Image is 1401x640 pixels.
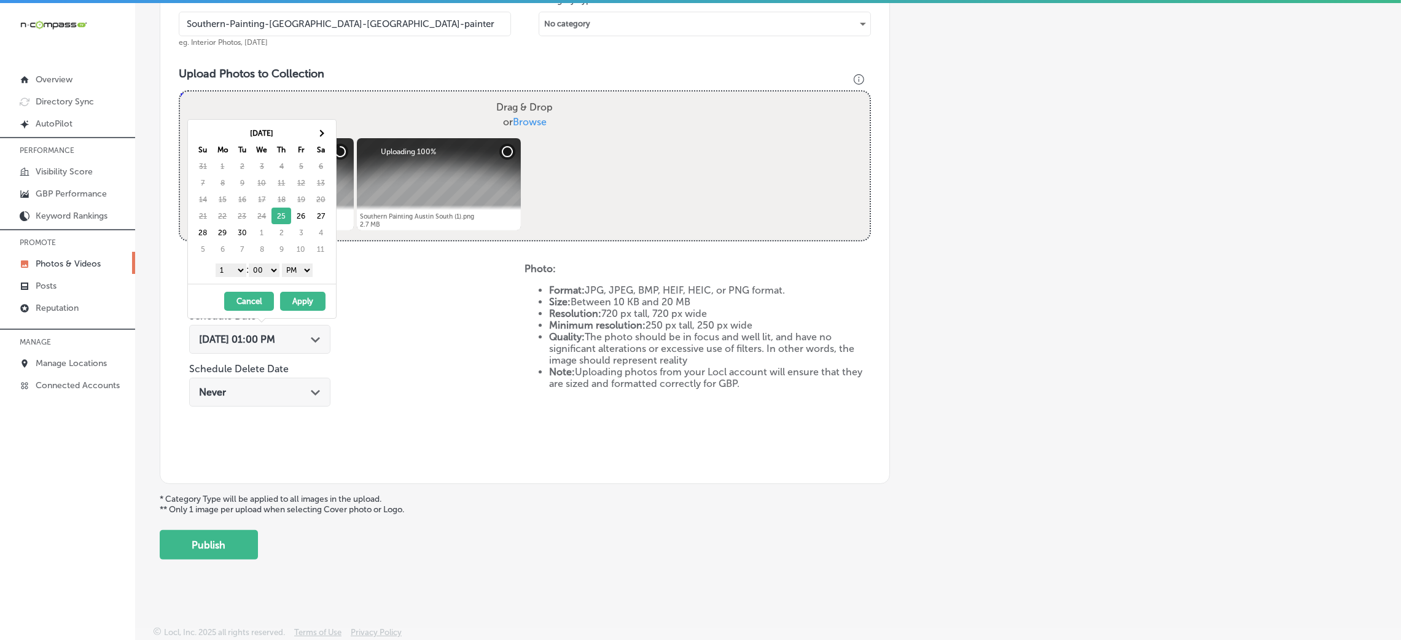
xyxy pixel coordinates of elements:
p: Reputation [36,303,79,313]
li: Between 10 KB and 20 MB [549,296,870,308]
td: 7 [193,174,213,191]
p: Keyword Rankings [36,211,107,221]
td: 3 [291,224,311,241]
p: * Category Type will be applied to all images in the upload. ** Only 1 image per upload when sele... [160,494,1376,515]
span: Browse [513,116,547,128]
label: Schedule Delete Date [189,363,289,375]
td: 8 [252,241,271,257]
th: Mo [213,141,232,158]
td: 13 [311,174,330,191]
strong: Size: [549,296,571,308]
td: 2 [271,224,291,241]
td: 11 [311,241,330,257]
button: Apply [280,292,326,311]
td: 22 [213,208,232,224]
td: 1 [213,158,232,174]
td: 18 [271,191,291,208]
td: 6 [311,158,330,174]
button: Cancel [224,292,274,311]
div: : [193,260,336,279]
td: 5 [193,241,213,257]
td: 1 [252,224,271,241]
div: No category [539,14,870,34]
p: Connected Accounts [36,380,120,391]
li: JPG, JPEG, BMP, HEIF, HEIC, or PNG format. [549,284,870,296]
p: Posts [36,281,57,291]
th: We [252,141,271,158]
button: Publish [160,530,258,560]
td: 17 [252,191,271,208]
strong: Quality: [549,331,585,343]
th: Fr [291,141,311,158]
p: Directory Sync [36,96,94,107]
th: Tu [232,141,252,158]
td: 27 [311,208,330,224]
label: Drag & Drop or [491,95,558,135]
td: 26 [291,208,311,224]
p: GBP Performance [36,189,107,199]
td: 31 [193,158,213,174]
li: The photo should be in focus and well lit, and have no significant alterations or excessive use o... [549,331,870,366]
p: Visibility Score [36,166,93,177]
input: Title [179,12,511,36]
td: 10 [291,241,311,257]
p: AutoPilot [36,119,72,129]
td: 24 [252,208,271,224]
td: 19 [291,191,311,208]
td: 4 [311,224,330,241]
p: Manage Locations [36,358,107,369]
td: 16 [232,191,252,208]
span: Never [199,386,226,398]
td: 2 [232,158,252,174]
strong: Resolution: [549,308,601,319]
li: 250 px tall, 250 px wide [549,319,870,331]
td: 14 [193,191,213,208]
th: Su [193,141,213,158]
strong: Photo: [525,263,556,275]
td: 21 [193,208,213,224]
td: 20 [311,191,330,208]
li: Uploading photos from your Locl account will ensure that they are sized and formatted correctly f... [549,366,870,389]
h3: Upload Photos to Collection [179,67,871,80]
td: 25 [271,208,291,224]
td: 3 [252,158,271,174]
p: Overview [36,74,72,85]
p: Photos & Videos [36,259,101,269]
td: 15 [213,191,232,208]
td: 9 [271,241,291,257]
strong: Format: [549,284,585,296]
td: 7 [232,241,252,257]
li: 720 px tall, 720 px wide [549,308,870,319]
td: 4 [271,158,291,174]
strong: Minimum resolution: [549,319,646,331]
td: 9 [232,174,252,191]
span: eg. Interior Photos, [DATE] [179,38,268,47]
img: 660ab0bf-5cc7-4cb8-ba1c-48b5ae0f18e60NCTV_CLogo_TV_Black_-500x88.png [20,19,87,31]
td: 11 [271,174,291,191]
td: 10 [252,174,271,191]
span: [DATE] 01:00 PM [199,334,275,345]
th: [DATE] [213,125,311,141]
th: Sa [311,141,330,158]
td: 30 [232,224,252,241]
td: 29 [213,224,232,241]
td: 5 [291,158,311,174]
p: Locl, Inc. 2025 all rights reserved. [164,628,285,637]
th: Th [271,141,291,158]
td: 23 [232,208,252,224]
strong: Note: [549,366,575,378]
td: 12 [291,174,311,191]
td: 6 [213,241,232,257]
td: 28 [193,224,213,241]
td: 8 [213,174,232,191]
